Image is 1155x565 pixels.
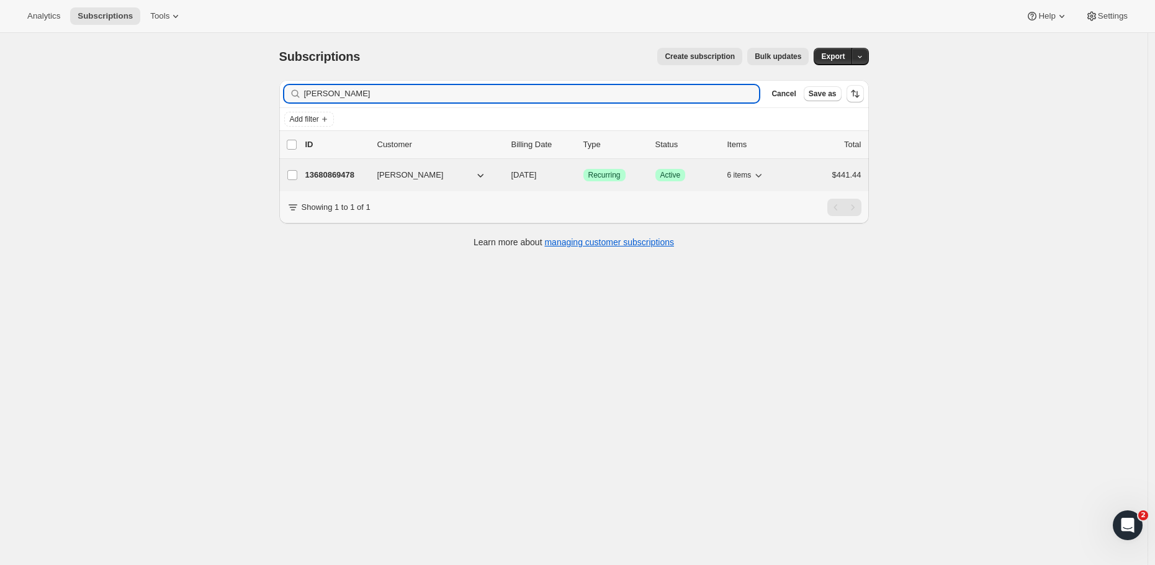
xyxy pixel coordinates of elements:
[305,138,861,151] div: IDCustomerBilling DateTypeStatusItemsTotal
[727,138,789,151] div: Items
[1098,11,1128,21] span: Settings
[847,85,864,102] button: Sort the results
[377,169,444,181] span: [PERSON_NAME]
[755,52,801,61] span: Bulk updates
[1078,7,1135,25] button: Settings
[1113,510,1143,540] iframe: Intercom live chat
[804,86,842,101] button: Save as
[814,48,852,65] button: Export
[544,237,674,247] a: managing customer subscriptions
[20,7,68,25] button: Analytics
[727,166,765,184] button: 6 items
[150,11,169,21] span: Tools
[279,50,361,63] span: Subscriptions
[284,112,334,127] button: Add filter
[832,170,861,179] span: $441.44
[827,199,861,216] nav: Pagination
[771,89,796,99] span: Cancel
[665,52,735,61] span: Create subscription
[78,11,133,21] span: Subscriptions
[657,48,742,65] button: Create subscription
[290,114,319,124] span: Add filter
[809,89,837,99] span: Save as
[511,138,573,151] p: Billing Date
[1018,7,1075,25] button: Help
[70,7,140,25] button: Subscriptions
[747,48,809,65] button: Bulk updates
[305,166,861,184] div: 13680869478[PERSON_NAME][DATE]SuccessRecurringSuccessActive6 items$441.44
[302,201,371,214] p: Showing 1 to 1 of 1
[305,138,367,151] p: ID
[766,86,801,101] button: Cancel
[305,169,367,181] p: 13680869478
[821,52,845,61] span: Export
[583,138,645,151] div: Type
[1038,11,1055,21] span: Help
[660,170,681,180] span: Active
[27,11,60,21] span: Analytics
[844,138,861,151] p: Total
[588,170,621,180] span: Recurring
[377,138,501,151] p: Customer
[655,138,717,151] p: Status
[370,165,494,185] button: [PERSON_NAME]
[304,85,760,102] input: Filter subscribers
[474,236,674,248] p: Learn more about
[511,170,537,179] span: [DATE]
[727,170,752,180] span: 6 items
[1138,510,1148,520] span: 2
[143,7,189,25] button: Tools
